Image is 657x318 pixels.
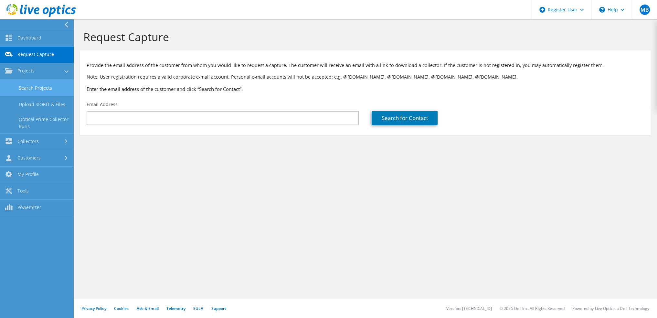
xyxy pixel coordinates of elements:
[193,306,203,311] a: EULA
[81,306,106,311] a: Privacy Policy
[87,62,644,69] p: Provide the email address of the customer from whom you would like to request a capture. The cust...
[83,30,644,44] h1: Request Capture
[446,306,492,311] li: Version: [TECHNICAL_ID]
[572,306,649,311] li: Powered by Live Optics, a Dell Technology
[500,306,565,311] li: © 2025 Dell Inc. All Rights Reserved
[87,85,644,93] h3: Enter the email address of the customer and click “Search for Contact”.
[114,306,129,311] a: Cookies
[372,111,438,125] a: Search for Contact
[640,5,650,15] span: MB
[166,306,185,311] a: Telemetry
[599,7,605,13] svg: \n
[87,101,118,108] label: Email Address
[211,306,226,311] a: Support
[137,306,159,311] a: Ads & Email
[87,73,644,81] p: Note: User registration requires a valid corporate e-mail account. Personal e-mail accounts will ...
